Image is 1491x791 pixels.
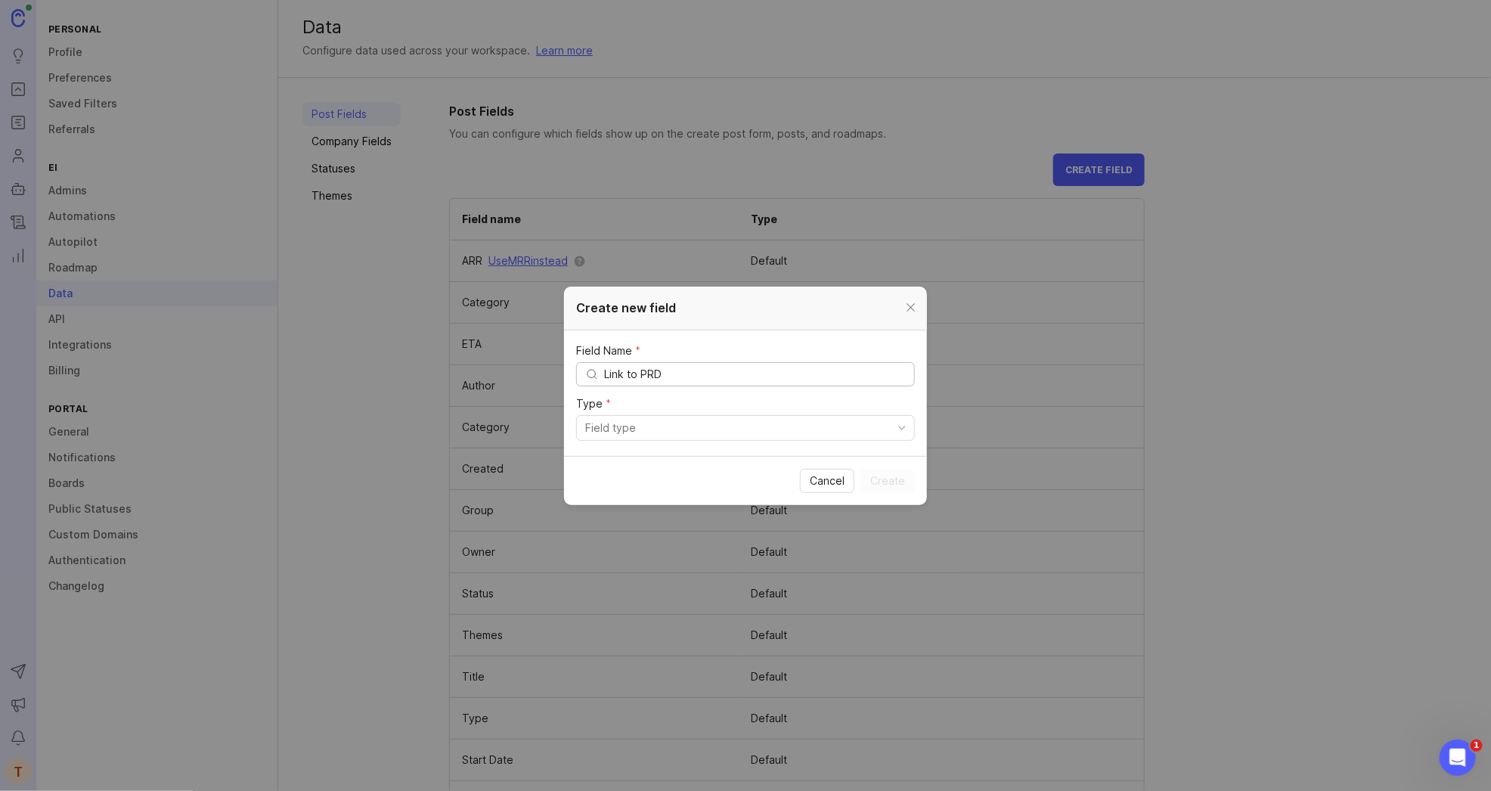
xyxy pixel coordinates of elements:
[810,473,845,489] span: Cancel
[585,420,888,436] input: Field type
[576,299,676,318] h1: Create new field
[1471,740,1483,752] span: 1
[800,469,854,493] button: Cancel
[890,422,914,434] svg: toggle icon
[576,346,915,356] label: Field Name
[576,415,915,441] div: toggle menu
[604,367,905,382] input: Field name
[1440,740,1476,776] iframe: Intercom live chat
[576,399,915,409] label: Type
